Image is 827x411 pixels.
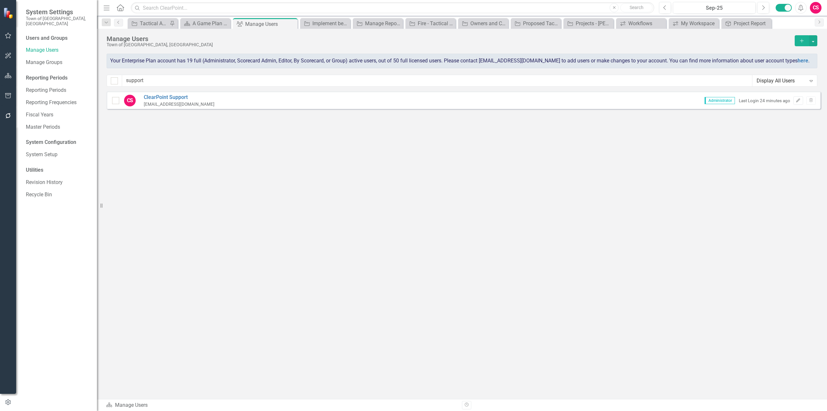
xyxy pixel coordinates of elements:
a: A Game Plan for the Future [182,19,229,27]
span: Your Enterprise Plan account has 19 full (Administrator, Scorecard Admin, Editor, By Scorecard, o... [110,58,810,64]
div: My Workspace [681,19,717,27]
button: Sep-25 [673,2,756,14]
a: Proposed Tactical Actions [512,19,559,27]
a: Revision History [26,179,90,186]
div: Town of [GEOGRAPHIC_DATA], [GEOGRAPHIC_DATA] [107,42,791,47]
img: ClearPoint Strategy [3,7,15,18]
a: Reporting Periods [26,87,90,94]
a: Tactical Actions and Milestones [129,19,168,27]
div: Manage Users [245,20,296,28]
div: Manage Reports [365,19,401,27]
div: Display All Users [757,77,806,84]
small: Town of [GEOGRAPHIC_DATA], [GEOGRAPHIC_DATA] [26,16,90,27]
div: Sep-25 [675,4,753,12]
a: System Setup [26,151,90,158]
div: Reporting Periods [26,74,90,82]
a: Master Periods [26,124,90,131]
a: Implement best practices in all aspects of financial management [302,19,349,27]
a: ClearPoint Support [144,94,215,101]
a: Fiscal Years [26,111,90,119]
a: here [798,58,808,64]
div: Utilities [26,167,90,174]
a: My Workspace [670,19,717,27]
a: Reporting Frequencies [26,99,90,106]
a: Owners and Collaborators [460,19,507,27]
div: Users and Groups [26,35,90,42]
a: Fire - Tactical Actions [407,19,454,27]
a: Projects - [PERSON_NAME] Report [565,19,612,27]
div: Projects - [PERSON_NAME] Report [576,19,612,27]
div: Implement best practices in all aspects of financial management [312,19,349,27]
div: Owners and Collaborators [470,19,507,27]
div: Tactical Actions and Milestones [140,19,168,27]
a: Manage Reports [354,19,401,27]
div: System Configuration [26,139,90,146]
button: Search [620,3,653,12]
a: Project Report [723,19,770,27]
a: Workflows [618,19,665,27]
button: CS [810,2,822,14]
div: Project Report [734,19,770,27]
div: Manage Users [106,402,457,409]
span: Administrator [705,97,735,104]
div: CS [124,95,136,106]
input: Search ClearPoint... [131,2,654,14]
div: Workflows [628,19,665,27]
div: Manage Users [107,35,791,42]
div: A Game Plan for the Future [193,19,229,27]
a: Manage Groups [26,59,90,66]
div: Proposed Tactical Actions [523,19,559,27]
span: System Settings [26,8,90,16]
a: Manage Users [26,47,90,54]
a: Recycle Bin [26,191,90,199]
div: Fire - Tactical Actions [418,19,454,27]
span: Search [630,5,644,10]
div: Last Login 24 minutes ago [739,98,790,104]
input: Filter Users... [122,75,752,87]
div: [EMAIL_ADDRESS][DOMAIN_NAME] [144,101,215,107]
